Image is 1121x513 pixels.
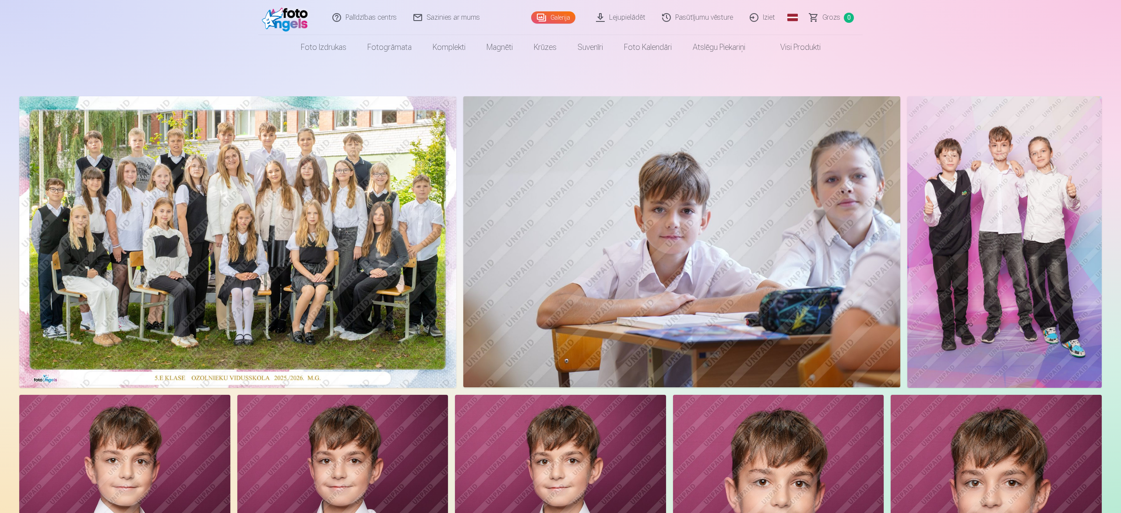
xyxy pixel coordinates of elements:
span: Grozs [822,12,840,23]
a: Atslēgu piekariņi [682,35,756,60]
a: Komplekti [422,35,476,60]
a: Foto izdrukas [290,35,357,60]
a: Galerija [531,11,575,24]
a: Foto kalendāri [613,35,682,60]
img: /fa1 [262,4,312,32]
a: Fotogrāmata [357,35,422,60]
a: Krūzes [523,35,567,60]
a: Magnēti [476,35,523,60]
span: 0 [844,13,854,23]
a: Visi produkti [756,35,831,60]
a: Suvenīri [567,35,613,60]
